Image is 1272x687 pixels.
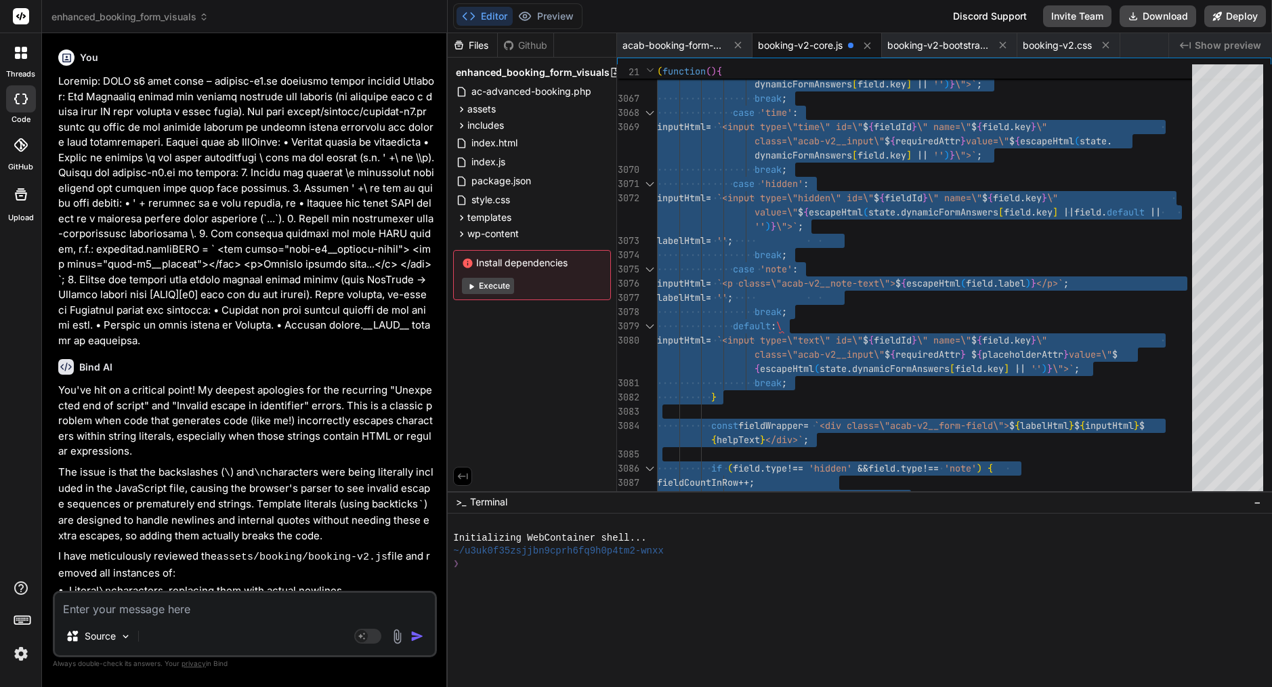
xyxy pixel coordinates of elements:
[1251,491,1264,513] button: −
[765,462,787,474] span: type
[765,434,803,446] span: </div>`
[467,102,496,116] span: assets
[792,106,798,119] span: :
[755,206,798,218] span: value=\"
[641,177,658,191] div: Click to collapse the range.
[776,320,782,332] span: \
[803,419,809,432] span: =
[782,377,787,389] span: ;
[1004,362,1009,375] span: ]
[960,277,966,289] span: (
[706,121,711,133] span: =
[453,532,646,545] span: Initializing WebContainer shell...
[1042,192,1047,204] span: }
[467,227,519,241] span: wp-content
[453,558,459,570] span: ❯
[771,320,776,332] span: :
[617,447,639,461] div: 3085
[389,629,405,644] img: attachment
[982,348,1063,360] span: placeholderAttr
[977,78,982,90] span: ;
[617,319,639,333] div: 3079
[988,462,993,474] span: {
[99,586,111,598] code: \n
[901,277,906,289] span: {
[1025,277,1031,289] span: )
[706,291,711,304] span: =
[1063,348,1069,360] span: }
[950,78,955,90] span: }
[1107,206,1145,218] span: default
[1009,121,1015,133] span: .
[1085,419,1134,432] span: inputHtml
[706,192,711,204] span: =
[470,135,519,151] span: index.html
[727,462,733,474] span: (
[1036,206,1053,218] span: key
[717,121,863,133] span: `<input type=\"time\" id=\"
[617,476,639,490] div: 3087
[1074,419,1080,432] span: $
[993,192,1020,204] span: field
[657,476,738,488] span: fieldCountInRow
[657,65,662,77] span: (
[895,277,901,289] span: $
[982,362,988,375] span: .
[950,149,955,161] span: }
[944,149,950,161] span: )
[58,74,434,348] p: Loremip: DOLO s6 amet conse – adipisc-e1.se doeiusmo tempor incidid Utlabor: Etd Magnaaliq enimad...
[617,376,639,390] div: 3081
[8,161,33,173] label: GitHub
[901,206,998,218] span: dynamicFormAnswers
[917,78,928,90] span: ||
[717,334,863,346] span: `<input type=\"text\" id=\"
[410,629,424,643] img: icon
[923,192,928,204] span: }
[988,362,1004,375] span: key
[945,5,1035,27] div: Discord Support
[617,291,639,305] div: 3077
[617,106,639,120] div: 3068
[868,121,874,133] span: {
[895,348,960,360] span: requiredAttr
[617,191,639,205] div: 3072
[755,163,782,175] span: break
[58,549,434,581] p: I have meticulously reviewed the file and removed all instances of:
[738,419,803,432] span: fieldWrapper
[998,277,1025,289] span: label
[912,121,917,133] span: }
[1134,419,1139,432] span: }
[857,149,885,161] span: field
[971,348,977,360] span: $
[657,291,706,304] span: labelHtml
[852,78,857,90] span: [
[470,173,532,189] span: package.json
[885,78,890,90] span: .
[960,348,966,360] span: }
[448,39,497,52] div: Files
[890,135,895,147] span: {
[755,78,852,90] span: dynamicFormAnswers
[738,476,755,488] span: ++;
[760,362,814,375] span: escapeHtml
[657,192,706,204] span: inputHtml
[706,65,711,77] span: (
[1015,135,1020,147] span: {
[1053,362,1074,375] span: \">`
[1195,39,1261,52] span: Show preview
[1031,121,1036,133] span: }
[617,404,639,419] div: 3083
[885,149,890,161] span: .
[782,92,787,104] span: ;
[641,106,658,120] div: Click to collapse the range.
[1063,277,1069,289] span: ;
[79,360,112,374] h6: Bind AI
[1009,334,1015,346] span: .
[1074,135,1080,147] span: (
[917,334,971,346] span: \" name=\"
[971,334,977,346] span: $
[1107,135,1112,147] span: .
[717,234,727,247] span: ''
[809,462,852,474] span: 'hidden'
[863,121,868,133] span: $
